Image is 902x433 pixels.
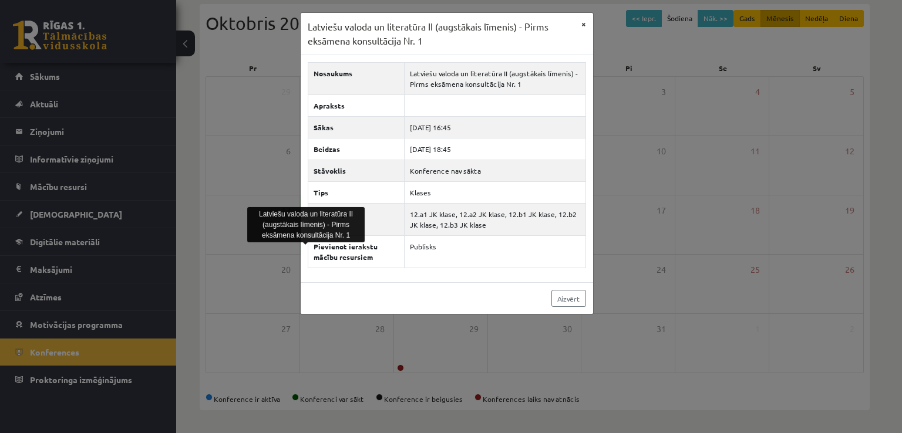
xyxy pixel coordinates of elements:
[404,117,585,138] td: [DATE] 16:45
[551,290,586,307] a: Aizvērt
[308,20,574,48] h3: Latviešu valoda un literatūra II (augstākais līmenis) - Pirms eksāmena konsultācija Nr. 1
[308,236,404,268] th: Pievienot ierakstu mācību resursiem
[308,204,404,236] th: Auditorija
[574,13,593,35] button: ×
[404,204,585,236] td: 12.a1 JK klase, 12.a2 JK klase, 12.b1 JK klase, 12.b2 JK klase, 12.b3 JK klase
[308,182,404,204] th: Tips
[404,160,585,182] td: Konference nav sākta
[247,207,365,242] div: Latviešu valoda un literatūra II (augstākais līmenis) - Pirms eksāmena konsultācija Nr. 1
[404,138,585,160] td: [DATE] 18:45
[308,95,404,117] th: Apraksts
[308,117,404,138] th: Sākas
[404,63,585,95] td: Latviešu valoda un literatūra II (augstākais līmenis) - Pirms eksāmena konsultācija Nr. 1
[308,63,404,95] th: Nosaukums
[308,160,404,182] th: Stāvoklis
[308,138,404,160] th: Beidzas
[404,182,585,204] td: Klases
[404,236,585,268] td: Publisks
